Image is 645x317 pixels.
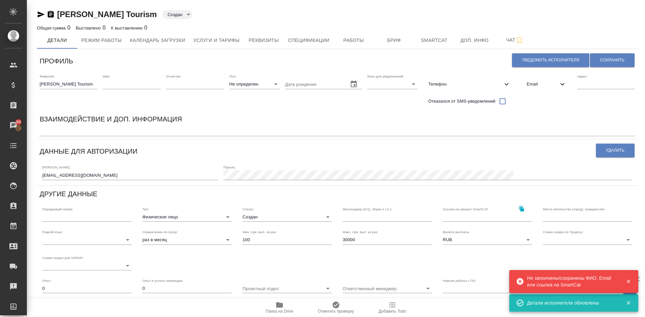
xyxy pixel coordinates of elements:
[47,10,55,18] button: Скопировать ссылку
[166,12,184,17] button: Создан
[543,207,605,211] label: Место жительства (город), гражданство:
[2,117,25,134] a: 89
[40,75,55,78] label: Фамилия:
[81,36,122,45] span: Режим работы
[590,53,635,67] button: Сохранить
[40,146,137,157] h6: Данные для авторизации
[142,212,232,222] div: Физическое лицо
[243,207,254,211] label: Статус:
[12,119,25,125] span: 89
[515,36,523,44] svg: Подписаться
[577,75,588,78] label: Адрес:
[76,25,103,31] p: Выставлено
[243,230,277,234] label: Мин. сум. вып. за раз:
[443,207,489,211] label: Ссылка на аккаунт SmartCAT:
[378,36,410,45] span: Бриф
[318,309,354,314] span: Отметить проверку
[423,77,516,92] div: Телефон
[103,75,110,78] label: Имя:
[543,230,583,234] label: Схема скидок по Традосу:
[323,284,333,293] button: Open
[76,24,106,32] div: 0
[379,309,406,314] span: Добавить Todo
[621,300,635,306] button: Закрыть
[229,80,280,89] div: Не определен
[142,230,178,234] label: Ограничение по сроку:
[251,298,308,317] button: Папка на Drive
[606,148,625,153] span: Удалить
[512,53,589,67] button: Уведомить исполнителя
[343,207,392,211] label: Мессенджер (ICQ, Skype и т.п.):
[37,25,67,31] p: Общая сумма
[443,235,532,245] div: RUB
[367,75,404,78] label: Язык для уведомлений:
[266,309,293,314] span: Папка на Drive
[229,75,236,78] label: Пол:
[308,298,364,317] button: Отметить проверку
[42,207,73,211] label: Порядковый номер:
[515,202,528,216] button: Скопировать ссылку
[42,230,63,234] label: Родной язык:
[166,75,181,78] label: Отчество:
[111,24,147,32] div: 0
[499,36,531,44] span: Чат
[142,235,232,245] div: раз в месяц
[288,36,329,45] span: Спецификации
[600,57,625,63] span: Сохранить
[42,256,84,259] label: Схема скидок для GPEMT:
[621,278,635,284] button: Закрыть
[248,36,280,45] span: Реквизиты
[223,166,236,169] label: Пароль:
[40,56,73,66] h6: Профиль
[130,36,185,45] span: Календарь загрузки
[596,144,635,157] button: Удалить
[527,300,616,306] div: Детали исполнителя обновлены
[37,10,45,18] button: Скопировать ссылку для ЯМессенджера
[459,36,491,45] span: Доп. инфо
[37,24,71,32] div: 0
[193,36,240,45] span: Услуги и тарифы
[142,279,183,282] label: Опыт в устных переводах:
[428,98,496,105] span: Отказался от SMS-уведомлений
[338,36,370,45] span: Работы
[40,114,182,124] h6: Взаимодействие и доп. информация
[443,279,476,282] label: Навыки работы с ПО:
[527,275,616,288] div: Не заполнены/сохранены ФИО, Email или ссылка на SmartCat
[527,81,558,88] span: Email
[42,166,71,169] label: [PERSON_NAME]:
[521,77,572,92] div: Email
[418,36,450,45] span: Smartcat
[111,25,144,31] p: К выставлению
[428,81,503,88] span: Телефон
[423,284,433,293] button: Open
[57,10,157,19] a: [PERSON_NAME] Tourism
[443,230,470,234] label: Валюта выплаты:
[142,207,149,211] label: Тип:
[522,57,579,63] span: Уведомить исполнителя
[41,36,73,45] span: Детали
[162,10,192,19] div: Создан
[42,279,52,282] label: Опыт:
[343,230,378,234] label: Макс. сум. вып. за раз:
[40,189,97,199] h6: Другие данные
[364,298,421,317] button: Добавить Todo
[243,212,332,222] div: Создан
